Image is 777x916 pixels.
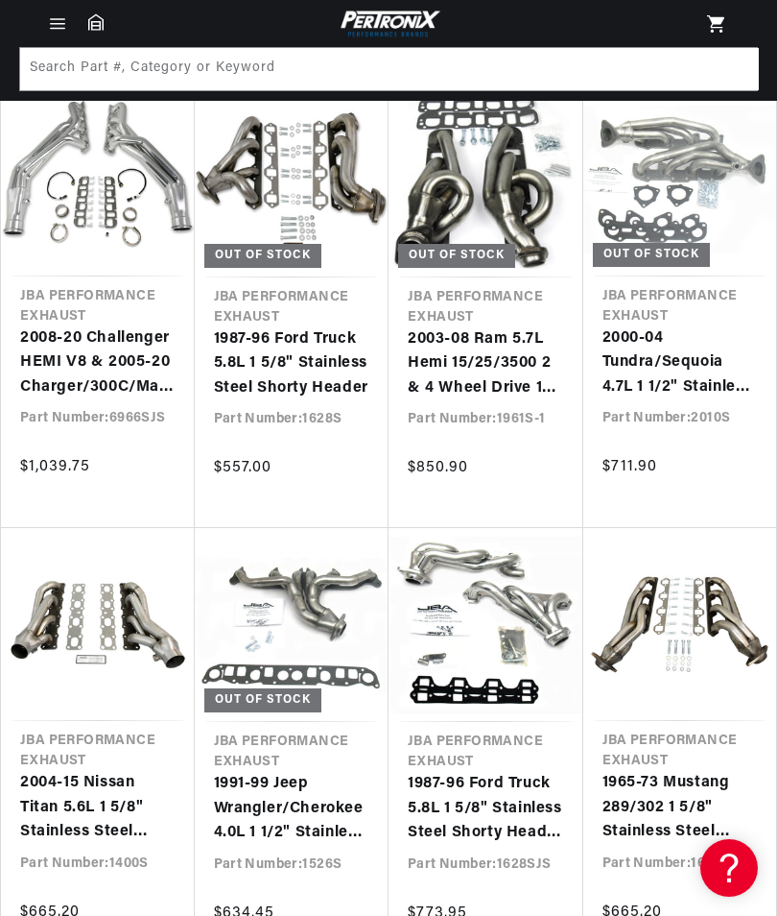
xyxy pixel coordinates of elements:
[20,326,176,400] a: 2008-20 Challenger HEMI V8 & 2005-20 Charger/300C/Magnum HEMI V8 1 7/8" Stainless Steel Long Tube...
[214,772,370,846] a: 1991-99 Jeep Wrangler/Cherokee 4.0L 1 1/2" Stainless Steel Shorty Header
[602,771,758,845] a: 1965-73 Mustang 289/302 1 5/8" Stainless Steel Shorty Header
[20,48,759,90] input: Search Part #, Category or Keyword
[88,13,104,31] a: Garage: 0 item(s)
[408,772,564,846] a: 1987-96 Ford Truck 5.8L 1 5/8" Stainless Steel Shorty Header with Metallic Ceramic Coating
[602,326,758,400] a: 2000-04 Tundra/Sequoia 4.7L 1 1/2" Stainless Steel Shorty Header
[408,327,564,401] a: 2003-08 Ram 5.7L Hemi 15/25/3500 2 & 4 Wheel Drive 1 5/8" Stainless Steel Shorty Header
[715,48,757,90] button: Search Part #, Category or Keyword
[214,327,370,401] a: 1987-96 Ford Truck 5.8L 1 5/8" Stainless Steel Shorty Header
[20,771,176,845] a: 2004-15 Nissan Titan 5.6L 1 5/8" Stainless Steel Shorty Header
[336,8,441,39] img: Pertronix
[36,13,79,35] summary: Menu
